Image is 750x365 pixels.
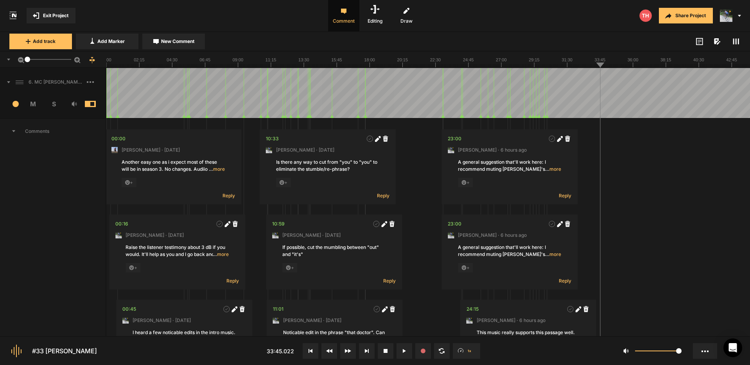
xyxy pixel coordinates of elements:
span: more [545,166,561,173]
span: [PERSON_NAME] · [DATE] [126,232,184,239]
span: Reply [226,277,239,284]
span: + [122,178,136,187]
span: [PERSON_NAME] · 6 hours ago [477,317,545,324]
img: letters [639,9,652,22]
div: 00:16.705 [115,220,128,228]
button: Share Project [659,8,713,23]
img: ACg8ocLxXzHjWyafR7sVkIfmxRufCxqaSAR27SDjuE-ggbMy1qqdgD8=s96-c [272,232,278,238]
button: 1x [453,343,480,359]
span: Exit Project [43,12,68,19]
span: [PERSON_NAME] · 6 hours ago [458,147,527,154]
span: Reply [383,277,396,284]
img: ACg8ocLxXzHjWyafR7sVkIfmxRufCxqaSAR27SDjuE-ggbMy1qqdgD8=s96-c [266,147,272,153]
span: + [126,263,140,272]
text: 29:15 [529,57,540,62]
button: Add Marker [76,34,138,49]
span: + [282,263,297,272]
span: Reply [559,277,571,284]
text: 42:45 [726,57,737,62]
span: M [23,99,44,109]
text: 18:00 [364,57,375,62]
div: A general suggestion that'll work here: I recommend muting [PERSON_NAME]'s track in this gap when... [458,244,561,258]
div: 00:00.000 [111,135,126,143]
img: ACg8ocLxXzHjWyafR7sVkIfmxRufCxqaSAR27SDjuE-ggbMy1qqdgD8=s96-c [720,9,732,22]
text: 09:00 [233,57,244,62]
img: ACg8ocLxXzHjWyafR7sVkIfmxRufCxqaSAR27SDjuE-ggbMy1qqdgD8=s96-c [115,232,122,238]
span: + [458,178,473,187]
text: 22:30 [430,57,441,62]
span: [PERSON_NAME] · [DATE] [133,317,191,324]
text: 13:30 [298,57,309,62]
div: 10:59.748 [272,220,285,228]
span: 33:45.022 [267,348,294,354]
text: 38:15 [660,57,671,62]
span: Reply [559,192,571,199]
div: Is there any way to cut from "you" to "you" to eliminate the stumble/re-phrase? [276,159,379,173]
text: 27:00 [496,57,507,62]
div: Another easy one as i expect most of these will be in season 3. No changes. Audiio tracks remain ... [122,159,225,173]
img: ACg8ocLxXzHjWyafR7sVkIfmxRufCxqaSAR27SDjuE-ggbMy1qqdgD8=s96-c [467,317,473,324]
div: This music really supports this passage well. [477,329,580,336]
div: A general suggestion that'll work here: I recommend muting [PERSON_NAME]'s track in this gap when... [458,159,561,173]
span: Reply [222,192,235,199]
span: New Comment [161,38,194,45]
span: [PERSON_NAME] · [DATE] [282,232,341,239]
div: I heard a few noticable edits in the intro music. I assume that this will be replaced with the ne... [133,329,236,343]
img: ACg8ocLxXzHjWyafR7sVkIfmxRufCxqaSAR27SDjuE-ggbMy1qqdgD8=s96-c [448,147,454,153]
span: … [213,251,217,257]
div: 10:33.233 [266,135,279,143]
div: 11:01.746 [273,305,283,313]
div: Raise the listener testimony about 3 dB if you would. It'll help as you and I go back and forth o... [126,244,229,258]
span: 6. MC [PERSON_NAME] Hard Lock [25,79,87,86]
div: Open Intercom Messenger [723,338,742,357]
span: + [276,178,291,187]
div: If possible, cut the mumbling between "out" and "it's" [282,244,386,258]
text: 04:30 [167,57,178,62]
text: 11:15 [266,57,276,62]
span: [PERSON_NAME] · [DATE] [283,317,341,324]
text: 40:30 [693,57,704,62]
img: ACg8ocLxXzHjWyafR7sVkIfmxRufCxqaSAR27SDjuE-ggbMy1qqdgD8=s96-c [273,317,279,324]
button: Exit Project [27,8,75,23]
button: New Comment [142,34,205,49]
text: 36:00 [628,57,639,62]
div: 23:00.042 [448,135,461,143]
div: Noticable edit in the phrase "that doctor". Can it be smoothed out? [283,329,386,343]
span: … [545,166,549,172]
span: Reply [377,192,389,199]
button: Add track [9,34,72,49]
text: 33:45 [595,57,606,62]
span: [PERSON_NAME] · [DATE] [276,147,334,154]
text: 02:15 [134,57,145,62]
span: more [209,166,225,173]
text: 31:30 [562,57,572,62]
text: 20:15 [397,57,408,62]
span: Add Marker [97,38,125,45]
span: [PERSON_NAME] · [DATE] [122,147,180,154]
text: 15:45 [331,57,342,62]
div: 23:00.042 [448,220,461,228]
span: … [209,166,213,172]
text: 24:45 [463,57,474,62]
div: #33 [PERSON_NAME] [32,346,97,356]
span: S [43,99,64,109]
span: more [545,251,561,258]
span: more [213,251,229,258]
span: … [545,251,549,257]
img: ACg8ocJ5zrP0c3SJl5dKscm-Goe6koz8A9fWD7dpguHuX8DX5VIxymM=s96-c [111,147,118,153]
img: ACg8ocLxXzHjWyafR7sVkIfmxRufCxqaSAR27SDjuE-ggbMy1qqdgD8=s96-c [448,232,454,238]
div: 24:15.623 [467,305,479,313]
text: 06:45 [200,57,211,62]
span: Add track [33,38,56,45]
span: [PERSON_NAME] · 6 hours ago [458,232,527,239]
div: 00:45.297 [122,305,136,313]
img: ACg8ocLxXzHjWyafR7sVkIfmxRufCxqaSAR27SDjuE-ggbMy1qqdgD8=s96-c [122,317,129,324]
span: + [458,263,473,272]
